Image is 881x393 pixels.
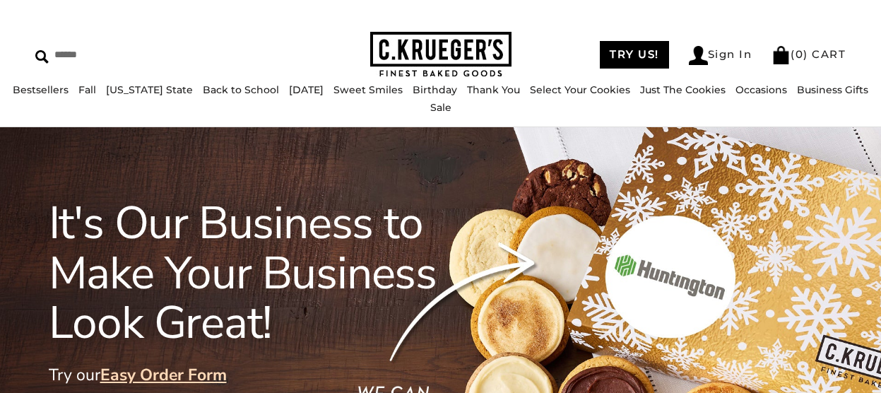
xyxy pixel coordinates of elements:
img: Bag [771,46,791,64]
a: Easy Order Form [100,364,227,386]
a: Just The Cookies [640,83,726,96]
a: (0) CART [771,47,846,61]
img: Account [689,46,708,65]
a: TRY US! [600,41,669,69]
span: 0 [796,47,804,61]
a: Birthday [413,83,457,96]
img: C.KRUEGER'S [370,32,512,78]
a: Sale [430,101,451,114]
a: Business Gifts [797,83,868,96]
h1: It's Our Business to Make Your Business Look Great! [49,199,498,348]
a: Thank You [467,83,520,96]
img: Search [35,50,49,64]
a: Select Your Cookies [530,83,630,96]
a: Fall [78,83,96,96]
a: Occasions [735,83,787,96]
input: Search [35,44,220,66]
a: Bestsellers [13,83,69,96]
a: Sign In [689,46,752,65]
a: Sweet Smiles [333,83,403,96]
a: [US_STATE] State [106,83,193,96]
a: Back to School [203,83,279,96]
a: [DATE] [289,83,324,96]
